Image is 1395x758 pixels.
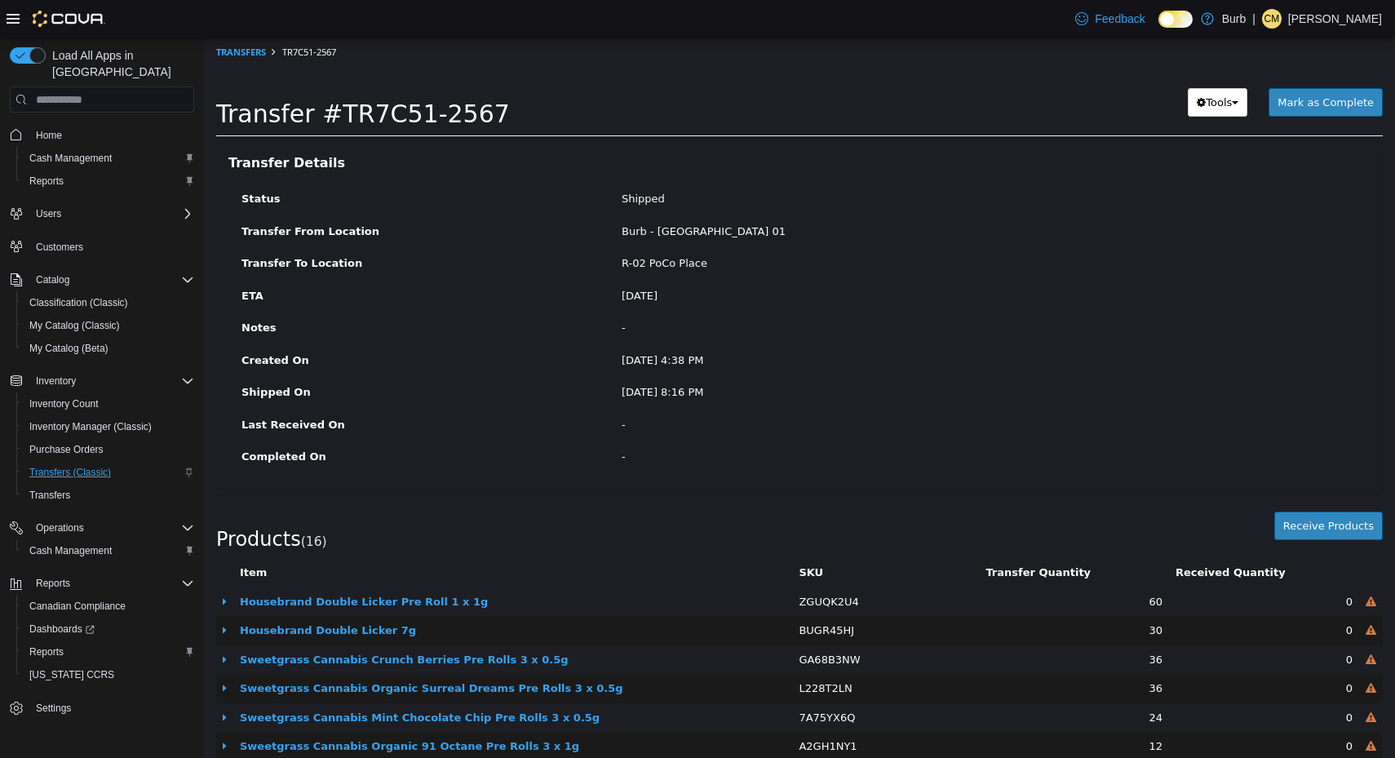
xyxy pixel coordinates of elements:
[36,616,365,628] a: Sweetgrass Cannabis Crunch Berries Pre Rolls 3 x 0.5g
[23,541,118,561] a: Cash Management
[595,527,622,543] button: SKU
[36,674,396,686] a: Sweetgrass Cannabis Mint Chocolate Chip Pre Rolls 3 x 0.5g
[16,595,201,618] button: Canadian Compliance
[36,207,61,220] span: Users
[29,319,120,332] span: My Catalog (Classic)
[25,379,405,396] label: Last Received On
[1252,9,1255,29] p: |
[23,642,70,662] a: Reports
[945,674,959,686] span: 24
[33,11,105,27] img: Cova
[1095,11,1145,27] span: Feedback
[36,577,70,590] span: Reports
[16,663,201,686] button: [US_STATE] CCRS
[1158,11,1193,28] input: Dark Mode
[23,339,115,358] a: My Catalog (Beta)
[29,270,76,290] button: Catalog
[23,541,194,561] span: Cash Management
[29,204,68,224] button: Users
[29,124,194,144] span: Home
[595,558,654,570] span: ZGUQK2U4
[29,600,126,613] span: Canadian Compliance
[405,379,1166,396] div: -
[29,237,90,257] a: Customers
[1142,645,1149,657] span: 0
[405,315,1166,331] div: [DATE] 4:38 PM
[984,51,1043,80] button: Tools
[29,518,91,538] button: Operations
[23,148,118,168] a: Cash Management
[29,645,64,658] span: Reports
[29,204,194,224] span: Users
[97,497,123,512] small: ( )
[1142,558,1149,570] span: 0
[46,47,194,80] span: Load All Apps in [GEOGRAPHIC_DATA]
[16,314,201,337] button: My Catalog (Classic)
[1264,9,1280,29] span: CM
[29,698,77,718] a: Settings
[36,558,284,570] a: Housebrand Double Licker Pre Roll 1 x 1g
[25,315,405,331] label: Created On
[1142,616,1149,628] span: 0
[1069,2,1151,35] a: Feedback
[16,438,201,461] button: Purchase Orders
[405,347,1166,363] div: [DATE] 8:16 PM
[29,270,194,290] span: Catalog
[23,394,194,414] span: Inventory Count
[1142,703,1149,715] span: 0
[29,397,99,410] span: Inventory Count
[16,618,201,641] a: Dashboards
[405,250,1166,267] div: [DATE]
[1002,59,1028,71] span: Tools
[16,539,201,562] button: Cash Management
[29,371,194,391] span: Inventory
[945,703,959,715] span: 12
[29,574,77,593] button: Reports
[23,171,70,191] a: Reports
[36,375,76,388] span: Inventory
[29,152,112,165] span: Cash Management
[24,118,1167,133] h3: Transfer Details
[1288,9,1382,29] p: [PERSON_NAME]
[1158,28,1159,29] span: Dark Mode
[23,339,194,358] span: My Catalog (Beta)
[23,293,194,313] span: Classification (Classic)
[1222,9,1247,29] p: Burb
[1142,587,1149,599] span: 0
[29,296,128,309] span: Classification (Classic)
[16,484,201,507] button: Transfers
[595,616,656,628] span: GA68B3NW
[3,268,201,291] button: Catalog
[12,490,97,513] span: Products
[3,122,201,146] button: Home
[16,147,201,170] button: Cash Management
[36,129,62,142] span: Home
[595,645,648,657] span: L228T2LN
[25,186,405,202] label: Transfer From Location
[23,642,194,662] span: Reports
[29,668,114,681] span: [US_STATE] CCRS
[405,186,1166,202] div: Burb - [GEOGRAPHIC_DATA] 01
[23,619,194,639] span: Dashboards
[972,527,1085,543] button: Received Quantity
[29,237,194,257] span: Customers
[405,282,1166,299] div: -
[23,596,194,616] span: Canadian Compliance
[3,370,201,392] button: Inventory
[25,411,405,428] label: Completed On
[29,443,104,456] span: Purchase Orders
[945,645,959,657] span: 36
[1074,59,1170,71] span: Mark as Complete
[595,587,650,599] span: BUGR45HJ
[12,8,62,20] a: Transfers
[23,485,194,505] span: Transfers
[36,702,71,715] span: Settings
[23,171,194,191] span: Reports
[405,218,1166,234] div: R-02 PoCo Place
[23,485,77,505] a: Transfers
[25,282,405,299] label: Notes
[3,572,201,595] button: Reports
[16,337,201,360] button: My Catalog (Beta)
[36,527,66,543] button: Item
[78,8,132,20] span: TR7C51-2567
